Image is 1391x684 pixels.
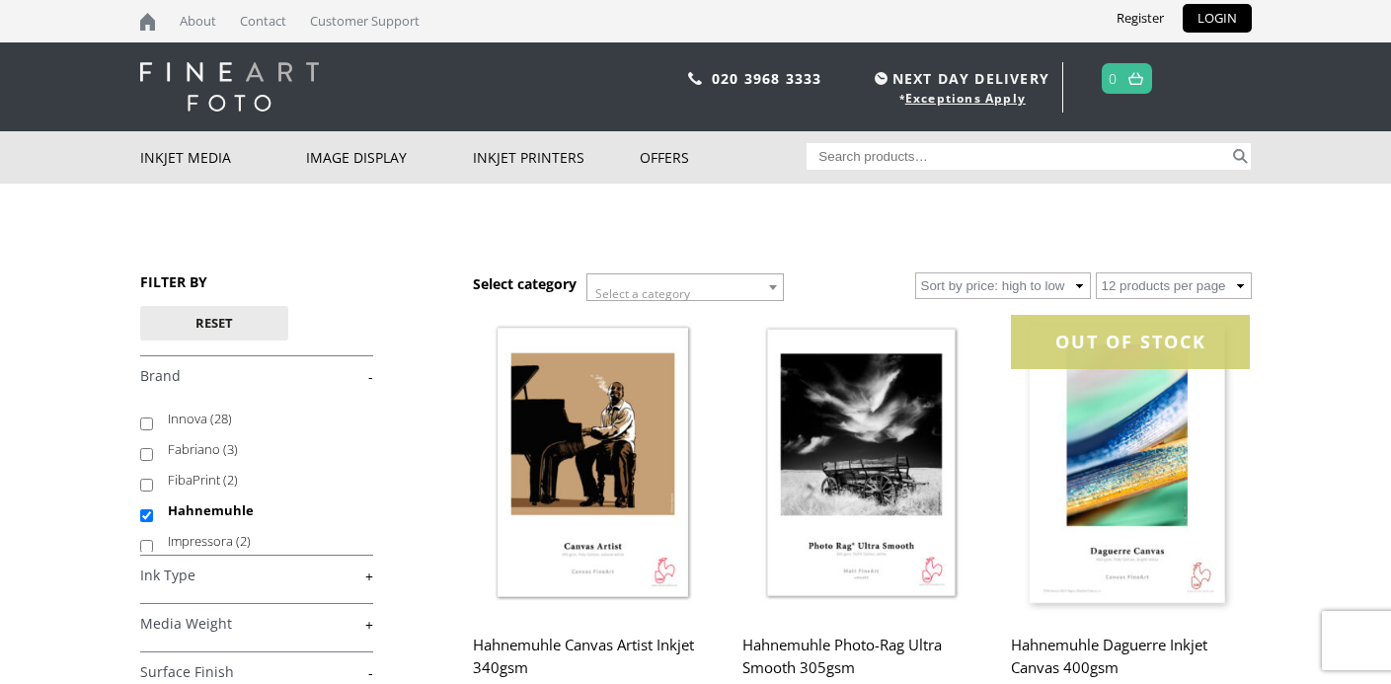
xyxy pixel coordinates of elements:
[688,72,702,85] img: phone.svg
[223,471,238,489] span: (2)
[640,131,807,184] a: Offers
[140,567,373,585] a: +
[473,274,577,293] h3: Select category
[140,62,319,112] img: logo-white.svg
[1229,143,1252,170] button: Search
[168,526,354,557] label: Impressora
[306,131,473,184] a: Image Display
[1011,315,1250,369] div: OUT OF STOCK
[140,555,373,594] h4: Ink Type
[1109,64,1118,93] a: 0
[1128,72,1143,85] img: basket.svg
[168,434,354,465] label: Fabriano
[870,67,1049,90] span: NEXT DAY DELIVERY
[223,440,238,458] span: (3)
[915,272,1091,299] select: Shop order
[1102,4,1179,33] a: Register
[140,603,373,643] h4: Media Weight
[875,72,888,85] img: time.svg
[140,272,373,291] h3: FILTER BY
[140,615,373,634] a: +
[140,131,307,184] a: Inkjet Media
[168,495,354,526] label: Hahnemuhle
[1011,315,1250,614] img: Hahnemuhle Daguerre Inkjet Canvas 400gsm
[168,465,354,495] label: FibaPrint
[140,306,288,341] button: Reset
[140,367,373,386] a: -
[742,315,981,614] img: Hahnemuhle Photo-Rag Ultra Smooth 305gsm
[712,69,822,88] a: 020 3968 3333
[473,131,640,184] a: Inkjet Printers
[807,143,1229,170] input: Search products…
[236,532,251,550] span: (2)
[168,404,354,434] label: Innova
[595,285,690,302] span: Select a category
[140,663,373,682] a: -
[905,90,1026,107] a: Exceptions Apply
[210,410,232,427] span: (28)
[1183,4,1252,33] a: LOGIN
[473,315,712,614] img: Hahnemuhle Canvas Artist Inkjet 340gsm
[140,355,373,395] h4: Brand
